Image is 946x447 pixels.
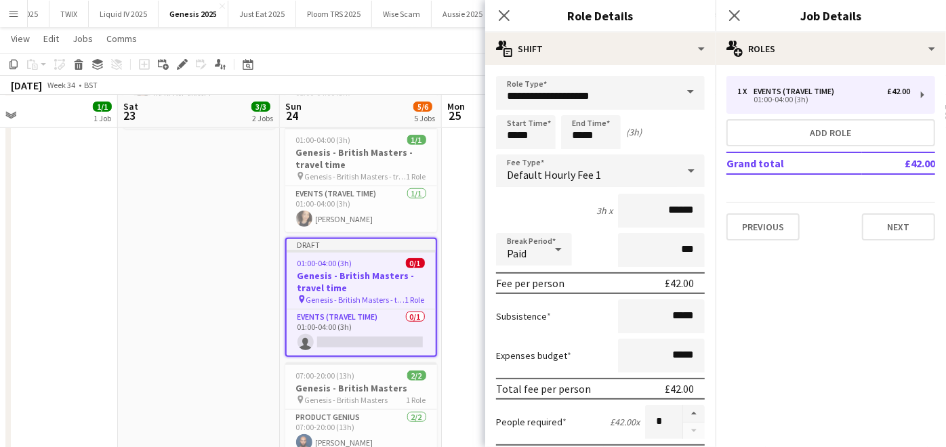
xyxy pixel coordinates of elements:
td: Grand total [726,152,862,174]
div: BST [84,80,98,90]
span: 1 Role [405,295,425,305]
span: 1 Role [407,171,426,182]
h3: Genesis - British Masters - travel time [287,270,436,294]
app-job-card: Draft01:00-04:00 (3h)0/1Genesis - British Masters - travel time Genesis - British Masters - trave... [285,238,437,357]
div: £42.00 [887,87,910,96]
span: Comms [106,33,137,45]
app-card-role: Events (Travel Time)1/101:00-04:00 (3h)[PERSON_NAME] [285,186,437,232]
span: 24 [283,108,302,123]
span: Sat [123,100,138,112]
button: Ploom TRS 2025 [296,1,372,27]
label: Expenses budget [496,349,571,362]
span: Jobs [73,33,93,45]
span: 0/1 [406,258,425,268]
button: Liquid IV 2025 [89,1,159,27]
div: £42.00 [665,276,694,290]
span: Default Hourly Fee 1 [507,168,601,182]
a: View [5,30,35,47]
span: Genesis - British Masters - travel time [306,295,405,305]
div: £42.00 x [610,416,640,428]
span: 01:00-04:00 (3h) [297,258,352,268]
div: Draft [287,239,436,250]
span: 1 Role [407,395,426,405]
label: People required [496,416,567,428]
span: Week 34 [45,80,79,90]
span: Sun [285,100,302,112]
span: 25 [445,108,465,123]
span: 07:00-20:00 (13h) [296,370,355,381]
button: Just Eat 2025 [228,1,296,27]
span: 5/6 [413,102,432,112]
span: 3/3 [251,102,270,112]
button: Genesis 2025 [159,1,228,27]
span: 1/1 [93,102,112,112]
div: 3h x [596,205,613,217]
div: 5 Jobs [414,113,435,123]
div: Roles [716,33,946,65]
span: 23 [121,108,138,123]
span: Genesis - British Masters [305,395,388,405]
button: Wise Scam [372,1,432,27]
div: Fee per person [496,276,564,290]
app-card-role: Events (Travel Time)0/101:00-04:00 (3h) [287,310,436,356]
label: Subsistence [496,310,551,322]
h3: Role Details [485,7,716,24]
span: Genesis - British Masters - travel time [305,171,407,182]
div: 1 Job [94,113,111,123]
div: Shift [485,33,716,65]
span: View [11,33,30,45]
div: Total fee per person [496,382,591,396]
td: £42.00 [862,152,935,174]
div: [DATE] [11,79,42,92]
div: 1 x [737,87,754,96]
button: Add role [726,119,935,146]
div: £42.00 [665,382,694,396]
div: Events (Travel Time) [754,87,840,96]
span: Edit [43,33,59,45]
div: 2 Jobs [252,113,273,123]
a: Jobs [67,30,98,47]
h3: Job Details [716,7,946,24]
button: TWIX [49,1,89,27]
button: Next [862,213,935,240]
div: (3h) [626,126,642,138]
span: Paid [507,247,527,260]
h3: Genesis - British Masters - travel time [285,146,437,171]
span: 2/2 [407,370,426,381]
button: Aussie 2025 [432,1,494,27]
h3: Genesis - British Masters [285,382,437,394]
button: Increase [683,405,705,423]
div: 01:00-04:00 (3h) [737,96,910,103]
span: 01:00-04:00 (3h) [296,135,351,145]
button: Previous [726,213,800,240]
a: Comms [101,30,142,47]
a: Edit [38,30,64,47]
span: 1/1 [407,135,426,145]
span: Mon [447,100,465,112]
app-job-card: 01:00-04:00 (3h)1/1Genesis - British Masters - travel time Genesis - British Masters - travel tim... [285,127,437,232]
